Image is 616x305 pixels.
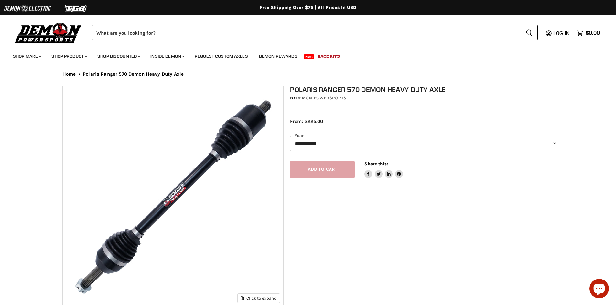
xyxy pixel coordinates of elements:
[8,50,45,63] a: Shop Make
[52,2,100,15] img: TGB Logo 2
[49,5,567,11] div: Free Shipping Over $75 | All Prices In USD
[254,50,302,63] a: Demon Rewards
[304,54,315,59] span: New!
[574,28,603,37] a: $0.00
[190,50,253,63] a: Request Custom Axles
[238,294,280,302] button: Click to expand
[290,136,560,151] select: year
[241,296,276,300] span: Click to expand
[296,95,346,101] a: Demon Powersports
[47,50,91,63] a: Shop Product
[586,30,600,36] span: $0.00
[49,71,567,77] nav: Breadcrumbs
[92,25,538,40] form: Product
[290,118,323,124] span: From: $225.00
[92,50,144,63] a: Shop Discounted
[290,95,560,102] div: by
[290,86,560,94] h1: Polaris Ranger 570 Demon Heavy Duty Axle
[8,47,598,63] ul: Main menu
[364,161,403,178] aside: Share this:
[62,71,76,77] a: Home
[313,50,345,63] a: Race Kits
[92,25,521,40] input: Search
[550,30,574,36] a: Log in
[146,50,189,63] a: Inside Demon
[13,21,84,44] img: Demon Powersports
[3,2,52,15] img: Demon Electric Logo 2
[588,279,611,300] inbox-online-store-chat: Shopify online store chat
[521,25,538,40] button: Search
[83,71,184,77] span: Polaris Ranger 570 Demon Heavy Duty Axle
[553,30,570,36] span: Log in
[364,161,388,166] span: Share this:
